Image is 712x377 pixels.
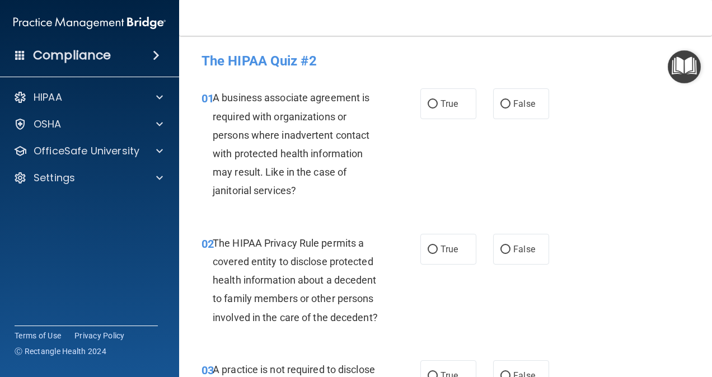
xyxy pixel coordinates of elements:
a: Privacy Policy [74,330,125,341]
img: PMB logo [13,12,166,34]
a: OSHA [13,117,163,131]
span: False [513,98,535,109]
p: OfficeSafe University [34,144,139,158]
a: OfficeSafe University [13,144,163,158]
p: Settings [34,171,75,185]
h4: The HIPAA Quiz #2 [202,54,690,68]
span: False [513,244,535,255]
input: True [428,246,438,254]
span: True [441,98,458,109]
a: Terms of Use [15,330,61,341]
h4: Compliance [33,48,111,63]
a: HIPAA [13,91,163,104]
span: 02 [202,237,214,251]
p: HIPAA [34,91,62,104]
a: Settings [13,171,163,185]
span: 03 [202,364,214,377]
span: The HIPAA Privacy Rule permits a covered entity to disclose protected health information about a ... [213,237,378,323]
input: False [500,246,510,254]
input: False [500,100,510,109]
span: 01 [202,92,214,105]
button: Open Resource Center [668,50,701,83]
span: A business associate agreement is required with organizations or persons where inadvertent contac... [213,92,369,196]
span: Ⓒ Rectangle Health 2024 [15,346,106,357]
input: True [428,100,438,109]
p: OSHA [34,117,62,131]
span: True [441,244,458,255]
